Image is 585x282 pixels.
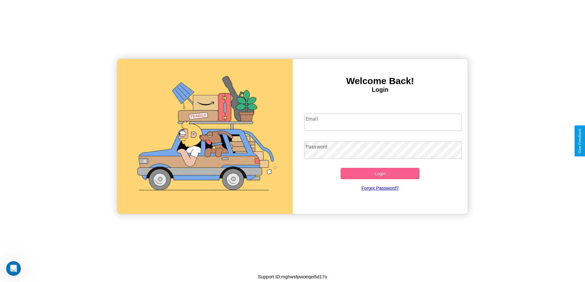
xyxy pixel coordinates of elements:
[6,261,21,276] iframe: Intercom live chat
[293,76,468,86] h3: Welcome Back!
[301,179,459,197] a: Forgot Password?
[341,168,419,179] button: Login
[578,129,582,153] div: Give Feedback
[258,272,327,281] p: Support ID: mghwsfpwoeqei5d17o
[293,86,468,93] h4: Login
[117,59,293,214] img: gif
